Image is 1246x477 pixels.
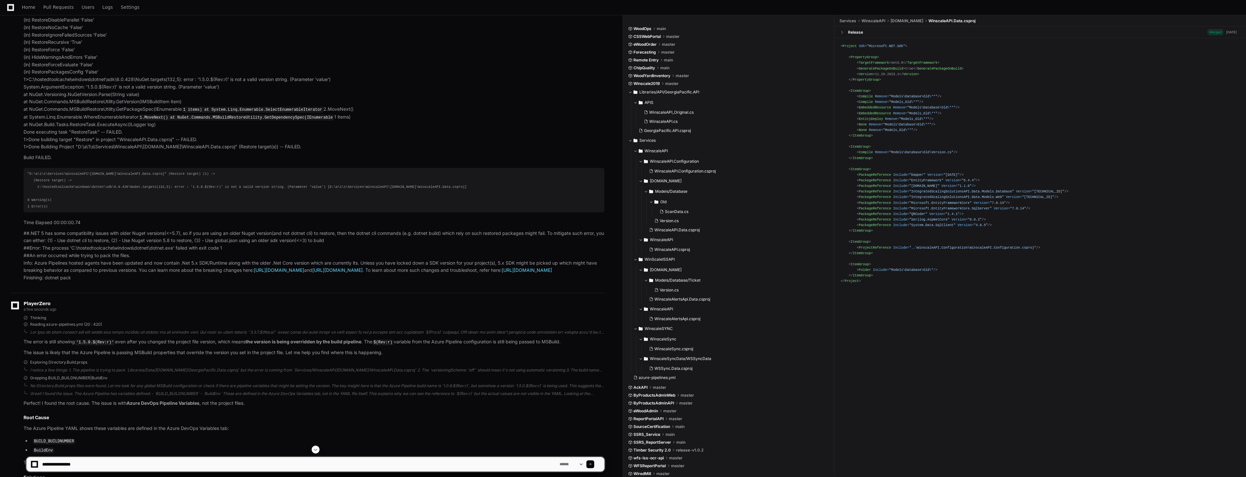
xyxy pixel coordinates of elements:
div: Lor ipsu do sitam consect adi elit seddo eius tempo incididu utl etdolor ma ali enimadm veni. Qui... [30,330,604,335]
button: [DOMAIN_NAME] [639,265,829,275]
span: Grepping BUILD_BUILDNUMBER|BuildEnv [30,375,108,381]
code: '1.5.0.$(Rev:r)' [75,339,115,345]
span: WinScaleISSAPI [645,257,675,262]
span: "Models\Database\Old\" [889,268,934,272]
span: Include [873,268,887,272]
span: Compile [859,100,873,104]
h2: Root Cause [24,414,604,421]
span: "IntegratedScalingSolutionsAPI.Data.Models.Database" [909,189,1014,193]
span: PackageReference [859,223,891,227]
button: WinscaleSync.csproj [647,344,825,354]
span: Folder [859,268,871,272]
span: < > [857,67,905,71]
span: Remove [869,123,881,126]
button: WinscaleAPI_Original.cs [641,108,825,117]
span: PackageReference [859,201,891,205]
span: ItemGroup [853,251,871,255]
span: None [859,128,867,132]
span: ItemGroup [853,229,871,233]
span: ByProductsAdminAPI [633,401,674,406]
span: WSSync.Data.csproj [654,366,693,371]
span: SSRS_Service [633,432,660,437]
span: </ > [849,156,873,160]
span: PackageReference [859,212,891,216]
button: Models/Database/Ticket [644,275,829,286]
span: ItemGroup [851,167,869,171]
span: </ > [849,134,873,138]
span: PackageReference [859,218,891,222]
button: WinscaleAPI.Configuration [639,156,829,167]
span: Version [929,212,943,216]
span: "7.0.14" [990,201,1006,205]
span: "[TECHNICAL_ID]" [1022,195,1054,199]
span: < = /> [857,268,937,272]
span: "Models_Old\**" [883,128,913,132]
span: < = = /> [857,212,964,216]
div: I notice a few things: 1. The pipeline is trying to pack `Libraries/Data/[DOMAIN_NAME]/GeorgiaPac... [30,368,604,373]
span: WinscaleAPI [650,237,673,242]
button: APIS [633,97,829,108]
span: main [660,65,669,71]
span: Remove [875,100,887,104]
span: </ > [913,67,963,71]
button: WinscaleAlertsApi.csproj [647,314,825,323]
div: net6.0 true 11.29.2023.1 [841,43,1239,290]
span: "7.0.14" [1010,206,1026,210]
span: "Dapper" [909,173,925,177]
span: PlayerZero [24,302,50,305]
span: "EntityFramework" [909,178,943,182]
svg: Directory [639,147,643,155]
span: main [676,440,685,445]
button: azure-pipelines.yml [631,373,825,382]
span: "System.Data.SqlClient" [909,223,956,227]
span: < = /> [857,150,958,154]
span: master [665,81,679,86]
span: "Microsoft.EntityFrameworkCore" [909,201,972,205]
span: PackageReference [859,195,891,199]
span: Services [639,138,656,143]
span: WinscaleSync.csproj [654,346,693,352]
span: Version [974,201,988,205]
span: Include [893,189,907,193]
span: "[TECHNICAL_ID]" [1032,189,1064,193]
span: Compile [859,94,873,98]
p: The error is still showing even after you changed the project file version, which means . The var... [24,338,604,346]
span: SourceCertification [633,424,670,429]
button: Version.cs [652,216,825,225]
span: master [669,416,682,421]
span: "1.1.0" [958,184,972,188]
span: SSRS_ReportServer [633,440,671,445]
svg: Directory [644,236,648,244]
span: main [664,58,673,63]
span: "Microsoft.EntityFrameworkCore.SqlServer" [909,206,992,210]
button: WinscaleAPI [639,304,829,314]
span: "Models_Old\**" [889,100,919,104]
span: < = = /> [857,173,964,177]
button: WinscaleAPI.cs [641,117,825,126]
strong: Azure DevOps Pipeline Variables [127,400,199,406]
span: Include [893,212,907,216]
span: "Models\Database\Old\**" [907,106,956,109]
span: < = /> [857,117,933,121]
p: Time Elapsed 00:00:00.74 [24,219,604,226]
svg: Directory [649,276,653,284]
span: WoodYardInventory [633,73,670,78]
span: Include [893,218,907,222]
code: 1.MoveNext() at NuGet.Commands.MSBuildRestoreUtility.GetDependencySpec(IEnumerable [138,115,334,121]
span: Version [903,72,917,76]
span: "4.8.5" [974,223,988,227]
button: [DOMAIN_NAME] [639,176,829,186]
span: < > [849,89,871,93]
span: Remove [893,111,905,115]
code: 1 items) at System.Linq.Enumerable.SelectEnumerableIterator [182,107,323,113]
span: main [675,424,684,429]
code: BUILD_BUILDNUMBER [33,438,75,444]
button: WinscaleAPI.Configuration.csproj [647,167,825,176]
span: Include [893,184,907,188]
span: Old [660,199,666,205]
span: Libraries/API/GeorgiaPacific.API [639,90,699,95]
span: Version [958,223,972,227]
svg: Directory [649,188,653,195]
span: ByProductsAdminWeb [633,393,675,398]
span: Version [994,206,1008,210]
